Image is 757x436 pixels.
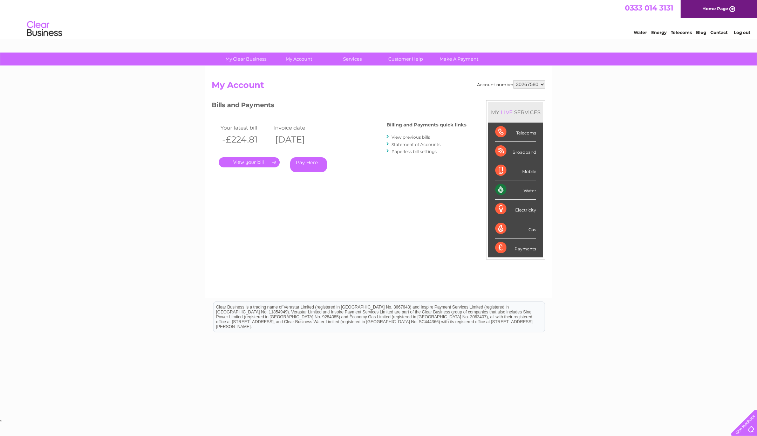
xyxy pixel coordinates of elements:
th: [DATE] [272,132,325,147]
a: Statement of Accounts [391,142,441,147]
th: -£224.81 [219,132,272,147]
div: Telecoms [495,123,536,142]
h3: Bills and Payments [212,100,466,112]
div: Broadband [495,142,536,161]
a: View previous bills [391,134,430,140]
a: Customer Help [377,53,435,65]
div: Gas [495,219,536,238]
div: Clear Business is a trading name of Verastar Limited (registered in [GEOGRAPHIC_DATA] No. 3667643... [213,4,545,34]
td: Your latest bill [219,123,272,132]
a: Paperless bill settings [391,149,437,154]
h4: Billing and Payments quick links [387,122,466,127]
a: My Clear Business [217,53,275,65]
a: Pay Here [290,157,327,172]
a: Energy [651,30,667,35]
div: Account number [477,80,545,89]
td: Invoice date [272,123,325,132]
div: LIVE [499,109,514,116]
a: Telecoms [671,30,692,35]
div: Electricity [495,200,536,219]
a: . [219,157,280,167]
a: Log out [734,30,750,35]
div: MY SERVICES [488,102,543,122]
img: logo.png [27,18,62,40]
div: Mobile [495,161,536,180]
a: Water [634,30,647,35]
a: My Account [270,53,328,65]
a: Contact [710,30,728,35]
a: 0333 014 3131 [625,4,673,12]
h2: My Account [212,80,545,94]
div: Payments [495,238,536,257]
a: Make A Payment [430,53,488,65]
a: Blog [696,30,706,35]
a: Services [323,53,381,65]
div: Water [495,180,536,200]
